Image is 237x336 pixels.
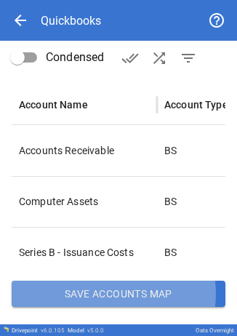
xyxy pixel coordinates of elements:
[196,327,234,334] div: Oats Overnight
[3,327,9,332] img: Drivepoint
[121,49,139,67] span: done_all
[150,49,168,67] span: shuffle
[164,194,177,209] p: BS
[164,99,228,111] div: Account Type
[12,281,225,307] button: Save Accounts Map
[41,327,65,334] span: v 6.0.105
[164,143,177,158] p: BS
[19,143,150,158] p: Accounts Receivable
[19,194,150,209] p: Computer Assets
[174,44,203,73] button: Show Unmapped Accounts Only
[41,14,101,28] div: Quickbooks
[116,44,145,73] button: Verify Accounts
[145,44,174,73] button: AI Auto-Map Accounts
[19,245,150,260] p: Series B - Issuance Costs
[12,12,29,29] span: arrow_back
[19,99,88,111] div: Account Name
[180,49,197,67] span: filter_list
[46,49,104,66] span: Condensed
[68,327,104,334] div: Model
[164,245,177,260] p: BS
[87,327,104,334] span: v 5.0.0
[12,327,65,334] div: Drivepoint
